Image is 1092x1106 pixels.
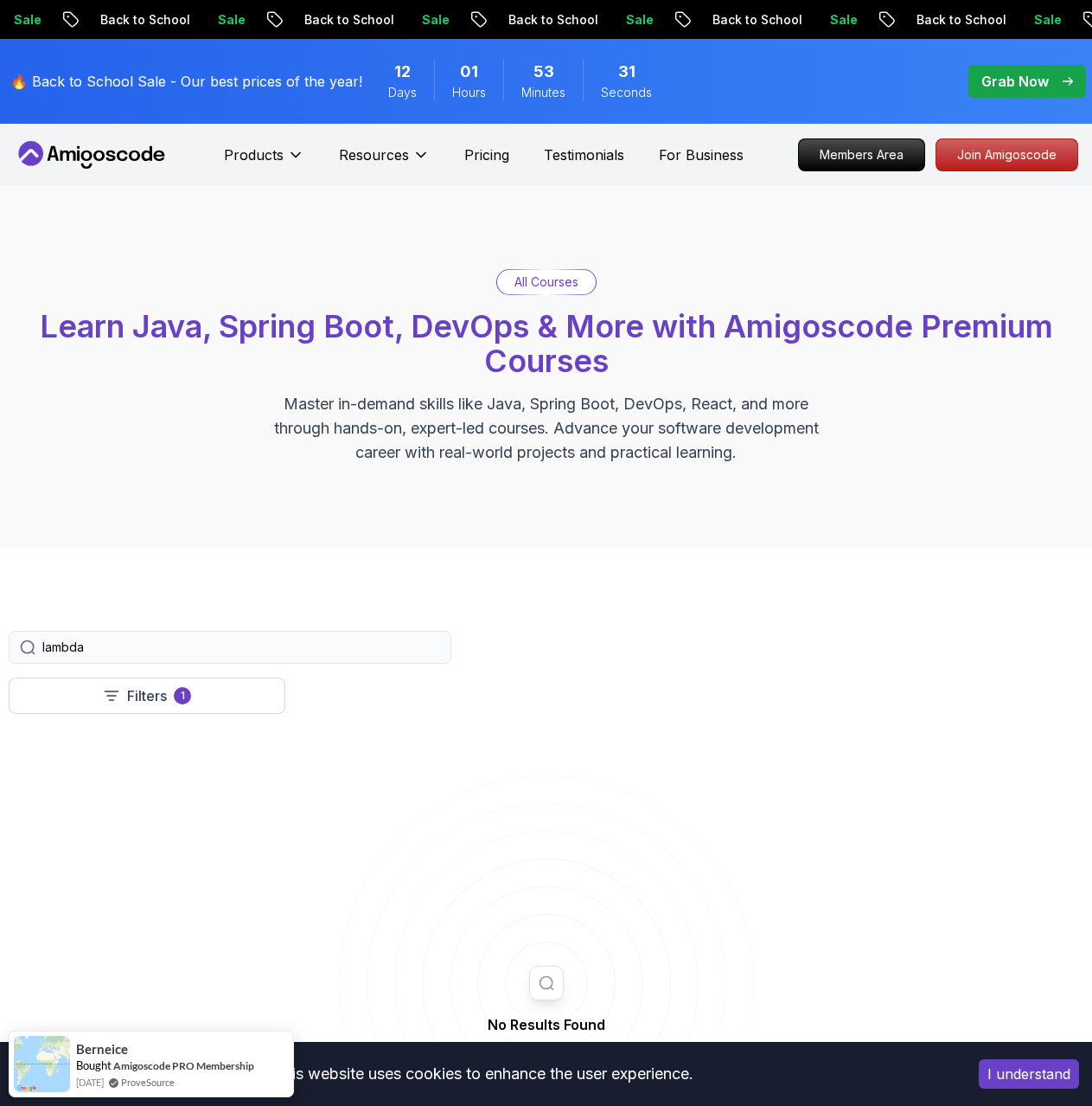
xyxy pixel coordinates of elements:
[471,11,589,29] p: Back to School
[798,138,925,171] a: Members Area
[394,60,411,84] span: 12 Days
[267,11,385,29] p: Back to School
[675,11,793,29] p: Back to School
[936,139,1077,170] p: Join Amigoscode
[256,392,837,465] p: Master in-demand skills like Java, Spring Boot, DevOps, React, and more through hands-on, expert-...
[997,11,1052,29] p: Sale
[40,307,1053,380] span: Learn Java, Spring Boot, DevOps & More with Amigoscode Premium Courses
[386,1040,706,1075] p: Oops! It seems like there are no results matching your filter
[224,145,284,165] p: Products
[76,1042,128,1057] span: Berneice
[14,1036,70,1092] img: provesource social proof notification image
[127,685,167,706] p: Filters
[9,678,285,714] button: Filters1
[13,1055,953,1093] div: This website uses cookies to enhance the user experience.
[879,11,997,29] p: Back to School
[799,139,924,170] p: Members Area
[121,1077,175,1088] a: ProveSource
[63,11,181,29] p: Back to School
[388,84,417,101] span: Days
[181,689,185,703] p: 1
[464,145,509,165] a: Pricing
[76,1075,104,1090] span: [DATE]
[601,84,652,101] span: Seconds
[514,273,578,291] p: All Courses
[386,1014,706,1035] h2: No Results Found
[979,1059,1079,1089] button: Accept cookies
[936,138,1078,171] a: Join Amigoscode
[42,639,440,656] input: Search Java, React, Spring boot ...
[224,145,304,179] button: Products
[793,11,848,29] p: Sale
[589,11,644,29] p: Sale
[659,145,744,165] a: For Business
[460,60,478,84] span: 1 Hours
[521,84,565,101] span: Minutes
[10,71,362,92] p: 🔥 Back to School Sale - Our best prices of the year!
[339,145,430,179] button: Resources
[544,145,624,165] a: Testimonials
[533,60,554,84] span: 53 Minutes
[385,11,440,29] p: Sale
[981,71,1049,92] p: Grab Now
[113,1059,254,1072] a: Amigoscode PRO Membership
[339,145,409,165] p: Resources
[618,60,635,84] span: 31 Seconds
[181,11,236,29] p: Sale
[76,1058,112,1072] span: Bought
[452,84,486,101] span: Hours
